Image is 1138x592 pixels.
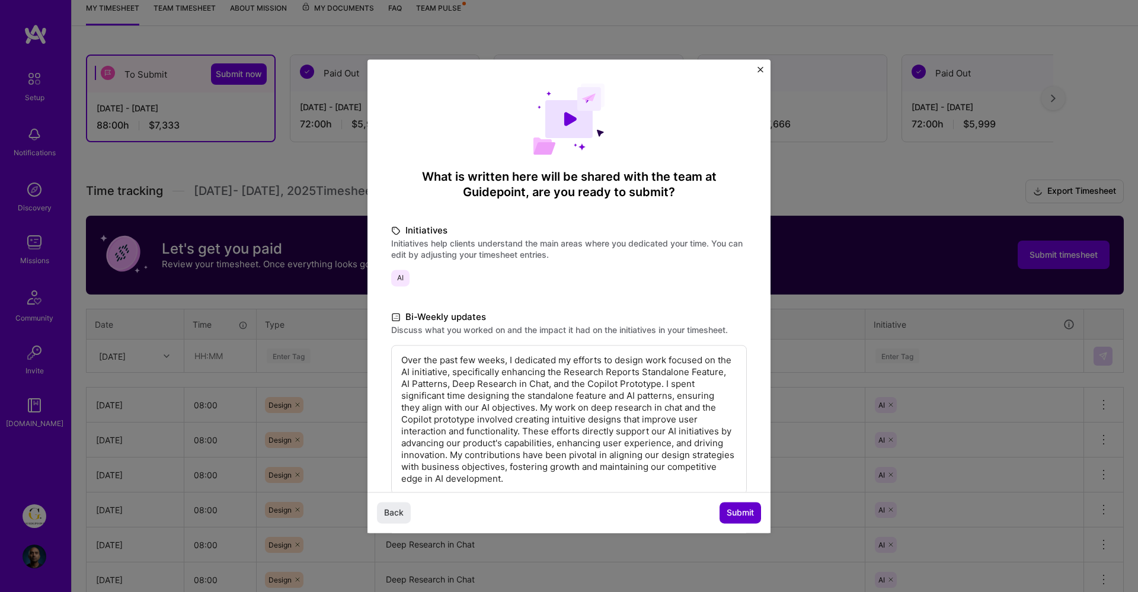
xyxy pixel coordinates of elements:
[391,310,747,324] label: Bi-Weekly updates
[533,83,605,155] img: Demo day
[391,224,401,238] i: icon TagBlack
[391,324,747,335] label: Discuss what you worked on and the impact it had on the initiatives in your timesheet.
[391,270,410,286] span: AI
[391,223,747,238] label: Initiatives
[384,507,404,519] span: Back
[757,66,763,79] button: Close
[377,502,411,523] button: Back
[727,507,754,519] span: Submit
[391,311,401,324] i: icon DocumentBlack
[720,502,761,523] button: Submit
[391,169,747,200] h4: What is written here will be shared with the team at Guidepoint , are you ready to submit?
[391,238,747,260] label: Initiatives help clients understand the main areas where you dedicated your time. You can edit by...
[401,354,737,485] p: Over the past few weeks, I dedicated my efforts to design work focused on the AI initiative, spec...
